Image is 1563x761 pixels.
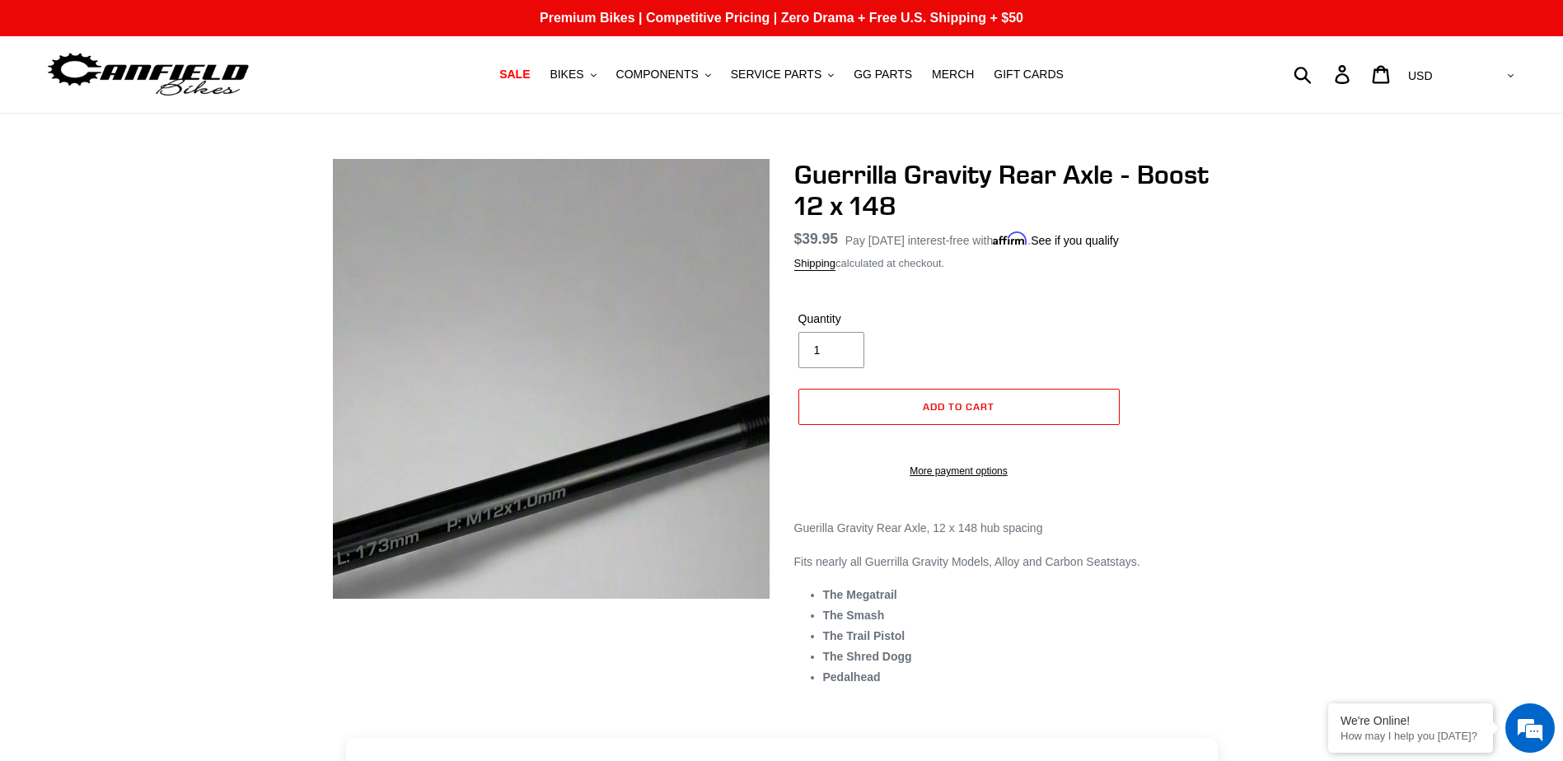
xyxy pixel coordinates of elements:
[823,670,881,684] strong: Pedalhead
[491,63,538,86] a: SALE
[794,231,839,247] span: $39.95
[985,63,1072,86] a: GIFT CARDS
[798,389,1120,425] button: Add to cart
[994,68,1064,82] span: GIFT CARDS
[823,629,906,642] strong: The Trail Pistol
[798,464,1120,479] a: More payment options
[823,588,897,601] strong: The Megatrail
[993,231,1027,245] span: Affirm
[794,257,836,271] a: Shipping
[1341,714,1481,727] div: We're Online!
[550,68,583,82] span: BIKES
[932,68,974,82] span: MERCH
[923,400,994,413] span: Add to cart
[1031,234,1119,247] a: See if you qualify - Learn more about Affirm Financing (opens in modal)
[823,650,912,663] strong: The Shred Dogg
[541,63,604,86] button: BIKES
[1341,730,1481,742] p: How may I help you today?
[823,609,885,622] strong: The Smash
[798,310,955,328] label: Quantity
[731,68,821,82] span: SERVICE PARTS
[794,159,1231,222] h1: Guerrilla Gravity Rear Axle - Boost 12 x 148
[723,63,842,86] button: SERVICE PARTS
[794,520,1231,537] p: Guerilla Gravity Rear Axle, 12 x 148 hub spacing
[794,553,1231,571] p: Fits nearly all Guerrilla Gravity Models, Alloy and Carbon Seatstays.
[616,68,699,82] span: COMPONENTS
[924,63,982,86] a: MERCH
[499,68,530,82] span: SALE
[1303,56,1345,92] input: Search
[845,228,1119,250] p: Pay [DATE] interest-free with .
[608,63,719,86] button: COMPONENTS
[45,49,251,100] img: Canfield Bikes
[854,68,912,82] span: GG PARTS
[794,255,1231,272] div: calculated at checkout.
[845,63,920,86] a: GG PARTS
